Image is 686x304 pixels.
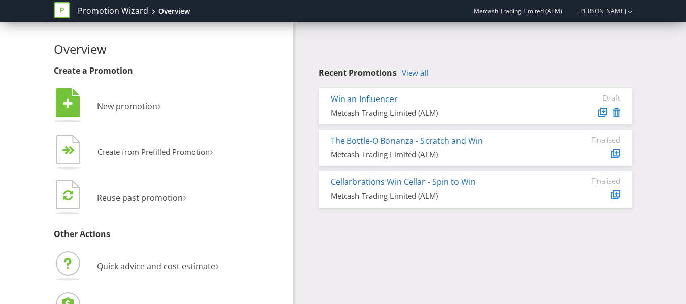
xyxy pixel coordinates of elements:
[158,6,190,16] div: Overview
[331,176,476,187] a: Cellarbrations Win Cellar - Spin to Win
[474,7,562,15] span: Metcash Trading Limited (ALM)
[97,261,215,272] span: Quick advice and cost estimate
[402,69,429,77] a: View all
[157,96,161,113] span: ›
[63,189,73,201] tspan: 
[183,188,186,205] span: ›
[331,135,483,146] a: The Bottle-O Bonanza - Scratch and Win
[54,43,286,56] h2: Overview
[331,149,544,160] div: Metcash Trading Limited (ALM)
[560,93,620,103] div: Draft
[54,66,286,76] h3: Create a Promotion
[63,98,73,109] tspan: 
[319,67,397,78] span: Recent Promotions
[54,230,286,239] h3: Other Actions
[54,132,214,173] button: Create from Prefilled Promotion›
[215,257,219,274] span: ›
[331,191,544,201] div: Metcash Trading Limited (ALM)
[69,146,75,155] tspan: 
[54,261,219,272] a: Quick advice and cost estimate›
[97,147,210,157] span: Create from Prefilled Promotion
[97,192,183,204] span: Reuse past promotion
[210,143,213,159] span: ›
[560,135,620,144] div: Finalised
[560,176,620,185] div: Finalised
[331,108,544,118] div: Metcash Trading Limited (ALM)
[568,7,626,15] a: [PERSON_NAME]
[97,100,157,112] span: New promotion
[78,5,148,17] a: Promotion Wizard
[331,93,398,105] a: Win an Influencer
